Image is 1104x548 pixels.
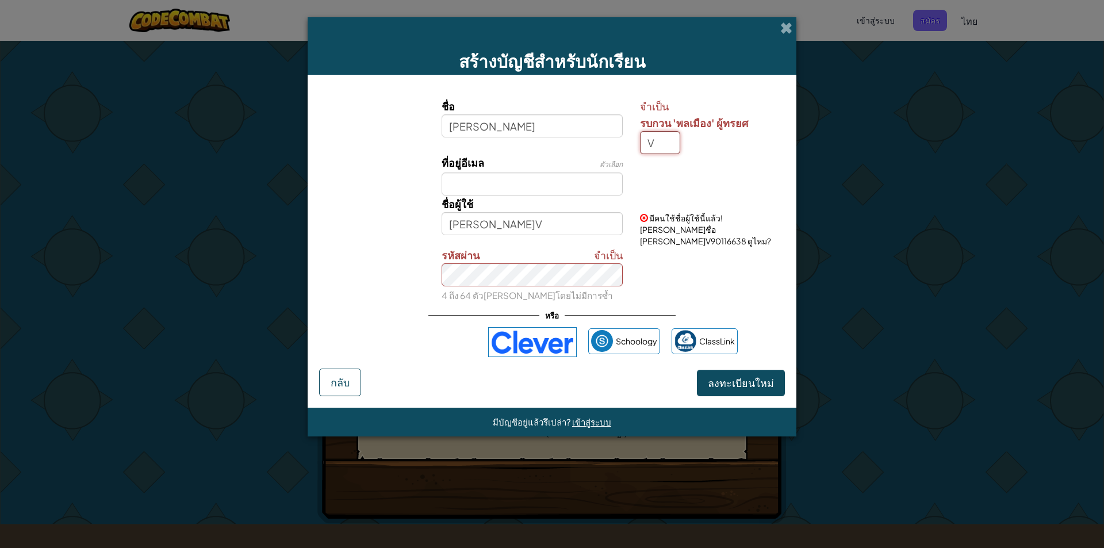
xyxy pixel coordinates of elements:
[442,290,613,301] small: 4 ถึง 64 ตัว[PERSON_NAME]โดยไม่มีการซ้ำ
[708,376,774,389] span: ลงทะเบียนใหม่
[459,50,646,72] span: สร้างบัญชีสำหรับนักเรียน
[674,330,696,352] img: classlink-logo-small.png
[697,370,785,396] button: ลงทะเบียนใหม่
[640,213,771,246] span: มีคนใช้ชื่อผู้ใช้นี้แล้ว! [PERSON_NAME]ชื่อ [PERSON_NAME]V90116638 ดูไหม?
[361,329,482,355] iframe: ปุ่มลงชื่อเข้าใช้ด้วย Google
[442,248,480,262] span: รหัสผ่าน
[699,333,735,350] span: ClassLink
[493,416,572,427] span: มีบัญชีอยู่แล้วรึเปล่า?
[331,375,350,389] span: กลับ
[319,369,361,396] button: กลับ
[640,116,748,129] span: รบกวน 'พลเมือง' ผู้ทรยศ
[640,98,782,114] span: จำเป็น
[442,156,484,169] span: ที่อยู่อีเมล
[594,247,623,263] span: จำเป็น
[591,330,613,352] img: schoology.png
[539,307,565,324] span: หรือ
[600,160,623,168] span: ตัวเลือก
[442,99,455,113] span: ชื่อ
[572,416,611,427] a: เข้าสู่ระบบ
[442,197,473,210] span: ชื่อผู้ใช้
[616,333,657,350] span: Schoology
[488,327,577,357] img: clever-logo-blue.png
